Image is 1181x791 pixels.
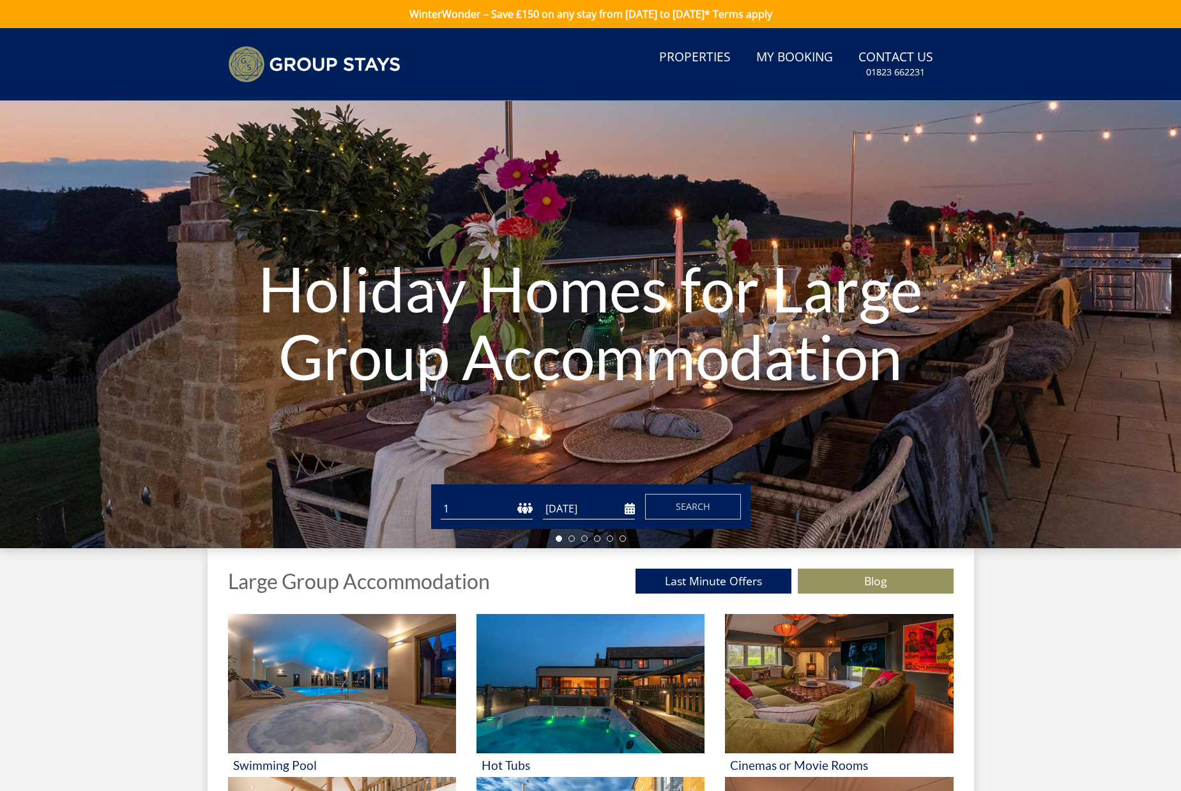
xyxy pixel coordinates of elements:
[476,614,705,777] a: 'Hot Tubs' - Large Group Accommodation Holiday Ideas Hot Tubs
[636,569,791,594] a: Last Minute Offers
[654,43,736,72] a: Properties
[177,229,1003,415] h1: Holiday Homes for Large Group Accommodation
[228,614,456,753] img: 'Swimming Pool' - Large Group Accommodation Holiday Ideas
[476,614,705,753] img: 'Hot Tubs' - Large Group Accommodation Holiday Ideas
[725,614,953,753] img: 'Cinemas or Movie Rooms' - Large Group Accommodation Holiday Ideas
[482,758,699,772] h3: Hot Tubs
[228,570,490,592] h1: Large Group Accommodation
[853,43,938,85] a: Contact Us01823 662231
[866,66,925,79] small: 01823 662231
[228,614,456,777] a: 'Swimming Pool' - Large Group Accommodation Holiday Ideas Swimming Pool
[543,498,635,519] input: Arrival Date
[730,758,948,772] h3: Cinemas or Movie Rooms
[645,494,741,519] button: Search
[725,614,953,777] a: 'Cinemas or Movie Rooms' - Large Group Accommodation Holiday Ideas Cinemas or Movie Rooms
[676,500,710,512] span: Search
[233,758,451,772] h3: Swimming Pool
[228,46,400,82] img: Group Stays
[798,569,954,594] a: Blog
[751,43,838,72] a: My Booking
